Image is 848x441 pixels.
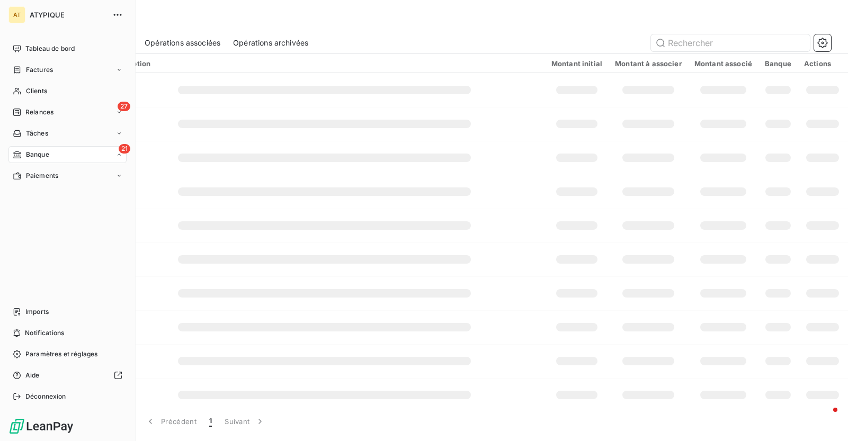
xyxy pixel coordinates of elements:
[615,59,682,68] div: Montant à associer
[139,410,203,433] button: Précédent
[25,349,97,359] span: Paramètres et réglages
[551,59,602,68] div: Montant initial
[209,416,212,427] span: 1
[30,11,106,19] span: ATYPIQUE
[25,107,53,117] span: Relances
[26,171,58,181] span: Paiements
[203,410,218,433] button: 1
[119,144,130,154] span: 21
[25,371,40,380] span: Aide
[25,392,66,401] span: Déconnexion
[111,59,539,68] div: Description
[233,38,308,48] span: Opérations archivées
[26,65,53,75] span: Factures
[804,59,831,68] div: Actions
[26,129,48,138] span: Tâches
[25,307,49,317] span: Imports
[26,86,47,96] span: Clients
[765,59,791,68] div: Banque
[118,102,130,111] span: 27
[8,6,25,23] div: AT
[651,34,810,51] input: Rechercher
[8,367,127,384] a: Aide
[8,418,74,435] img: Logo LeanPay
[25,328,64,338] span: Notifications
[694,59,752,68] div: Montant associé
[812,405,837,430] iframe: Intercom live chat
[25,44,75,53] span: Tableau de bord
[218,410,272,433] button: Suivant
[145,38,220,48] span: Opérations associées
[26,150,49,159] span: Banque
